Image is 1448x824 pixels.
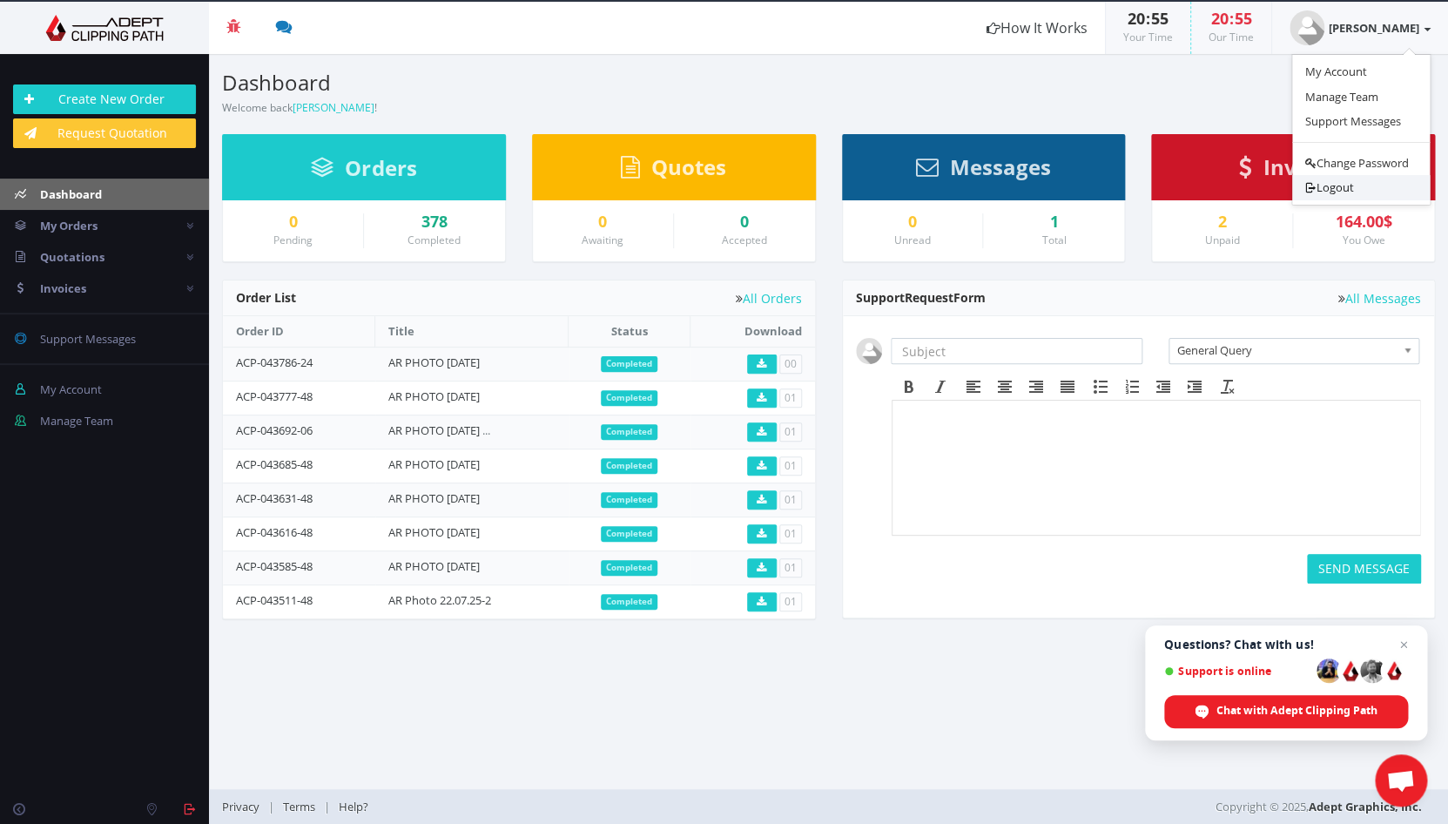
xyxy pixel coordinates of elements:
span: Support is online [1164,665,1310,678]
span: Request [905,289,953,306]
a: Logout [1292,175,1430,200]
a: How It Works [969,2,1105,54]
span: Close chat [1393,634,1414,655]
span: : [1229,8,1235,29]
small: Awaiting [582,233,623,247]
span: Invoices [40,280,86,296]
a: ACP-043777-48 [236,388,313,404]
span: Invoices [1263,152,1348,181]
div: Align center [989,375,1020,398]
img: user_default.jpg [1290,10,1324,45]
small: Pending [273,233,313,247]
a: All Orders [736,292,802,305]
small: Our Time [1209,30,1254,44]
a: AR PHOTO [DATE] [388,355,480,370]
div: Justify [1052,375,1083,398]
a: ACP-043692-06 [236,422,313,438]
a: Quotes [621,163,726,179]
span: 20 [1128,8,1145,29]
a: 378 [377,213,492,231]
a: Adept Graphics, Inc. [1309,799,1422,814]
a: Orders [311,164,416,179]
span: Messages [950,152,1051,181]
button: SEND MESSAGE [1307,554,1421,584]
div: 164.00$ [1306,213,1421,231]
small: You Owe [1343,233,1385,247]
a: My Account [1292,59,1430,84]
small: Unread [894,233,931,247]
a: Terms [274,799,324,814]
a: ACP-043631-48 [236,490,313,506]
a: Invoices [1238,163,1348,179]
a: Help? [330,799,377,814]
a: 0 [236,213,350,231]
a: All Messages [1338,292,1421,305]
a: Change Password [1292,151,1430,176]
a: Privacy [222,799,268,814]
a: 0 [546,213,660,231]
span: Orders [345,153,416,182]
small: Total [1041,233,1066,247]
a: ACP-043511-48 [236,592,313,608]
span: My Orders [40,218,98,233]
a: ACP-043585-48 [236,558,313,574]
div: Increase indent [1179,375,1210,398]
div: Open chat [1375,754,1427,807]
small: Welcome back ! [222,100,377,115]
span: Questions? Chat with us! [1164,638,1408,652]
th: Title [375,316,569,347]
span: Completed [601,492,657,508]
span: Dashboard [40,186,102,202]
div: Numbered list [1116,375,1148,398]
iframe: Rich Text Area. Press ALT-F9 for menu. Press ALT-F10 for toolbar. Press ALT-0 for help [892,401,1420,535]
span: Completed [601,594,657,610]
span: 20 [1211,8,1229,29]
div: Align right [1020,375,1052,398]
div: Bullet list [1085,375,1116,398]
a: AR PHOTO [DATE] [388,388,480,404]
a: Create New Order [13,84,196,114]
a: 0 [856,213,970,231]
small: Your Time [1123,30,1173,44]
span: Quotes [651,152,726,181]
span: Completed [601,424,657,440]
a: [PERSON_NAME] [1272,2,1448,54]
th: Order ID [223,316,375,347]
a: ACP-043786-24 [236,355,313,370]
span: General Query [1176,339,1396,361]
a: AR PHOTO [DATE] [388,558,480,574]
div: Bold [893,375,925,398]
div: | | [222,789,1031,824]
a: 0 [687,213,802,231]
span: Completed [601,390,657,406]
div: Italic [925,375,956,398]
img: Adept Graphics [13,15,196,41]
a: 2 [1165,213,1279,231]
a: AR PHOTO [DATE] [388,456,480,472]
a: ACP-043685-48 [236,456,313,472]
span: 55 [1151,8,1169,29]
th: Download [690,316,815,347]
a: AR PHOTO [DATE] [388,524,480,540]
th: Status [569,316,690,347]
span: Completed [601,560,657,576]
a: [PERSON_NAME] [293,100,374,115]
a: Messages [916,163,1051,179]
div: Align left [958,375,989,398]
span: : [1145,8,1151,29]
small: Completed [407,233,461,247]
div: 1 [996,213,1111,231]
div: Chat with Adept Clipping Path [1164,695,1408,728]
a: AR PHOTO [DATE] URGENT [388,422,526,438]
a: AR PHOTO [DATE] [388,490,480,506]
img: user_default.jpg [856,338,882,364]
span: Completed [601,526,657,542]
span: Order List [236,289,296,306]
small: Accepted [722,233,767,247]
span: Manage Team [40,413,113,429]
